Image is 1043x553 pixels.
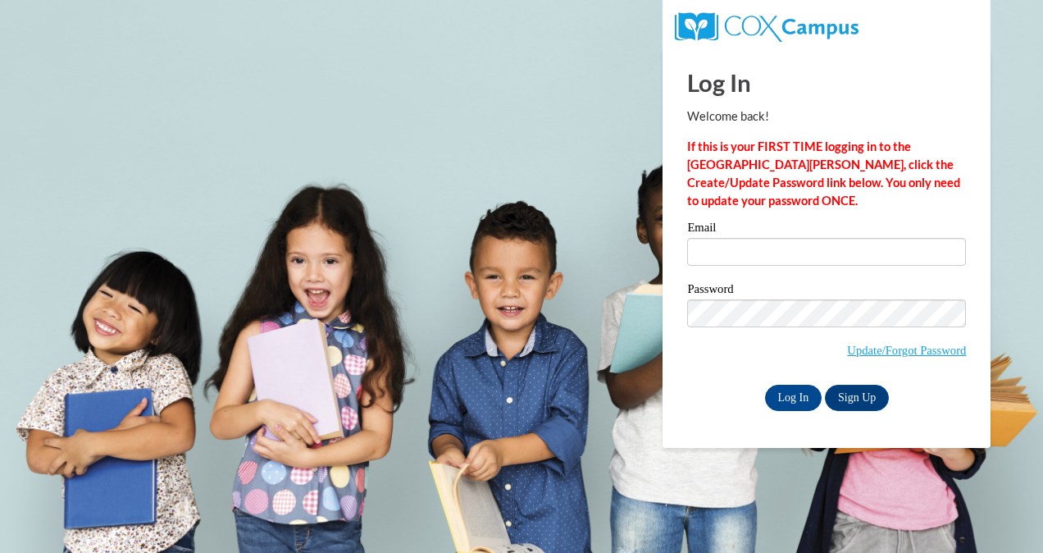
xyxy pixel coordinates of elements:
img: COX Campus [675,12,858,42]
label: Email [687,222,966,238]
a: Sign Up [825,385,889,411]
strong: If this is your FIRST TIME logging in to the [GEOGRAPHIC_DATA][PERSON_NAME], click the Create/Upd... [687,139,960,208]
label: Password [687,283,966,299]
input: Log In [765,385,822,411]
a: COX Campus [675,19,858,33]
a: Update/Forgot Password [847,344,966,357]
p: Welcome back! [687,107,966,126]
h1: Log In [687,66,966,99]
